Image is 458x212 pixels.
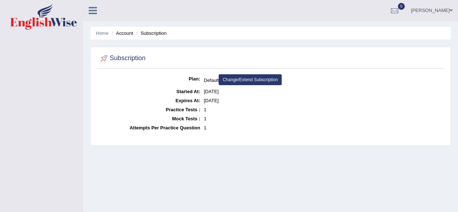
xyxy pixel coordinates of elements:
[99,53,146,64] h2: Subscription
[204,74,442,87] dd: Default
[204,96,442,105] dd: [DATE]
[204,114,442,123] dd: 1
[99,105,200,114] dt: Practice Tests :
[204,123,442,132] dd: 1
[398,3,405,10] span: 0
[99,96,200,105] dt: Expires At:
[219,74,282,85] a: Change/Extend Subscription
[134,30,167,37] li: Subscription
[204,105,442,114] dd: 1
[110,30,133,37] li: Account
[99,87,200,96] dt: Started At:
[99,114,200,123] dt: Mock Tests :
[99,123,200,132] dt: Attempts Per Practice Question
[99,74,200,83] dt: Plan:
[204,87,442,96] dd: [DATE]
[96,30,109,36] a: Home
